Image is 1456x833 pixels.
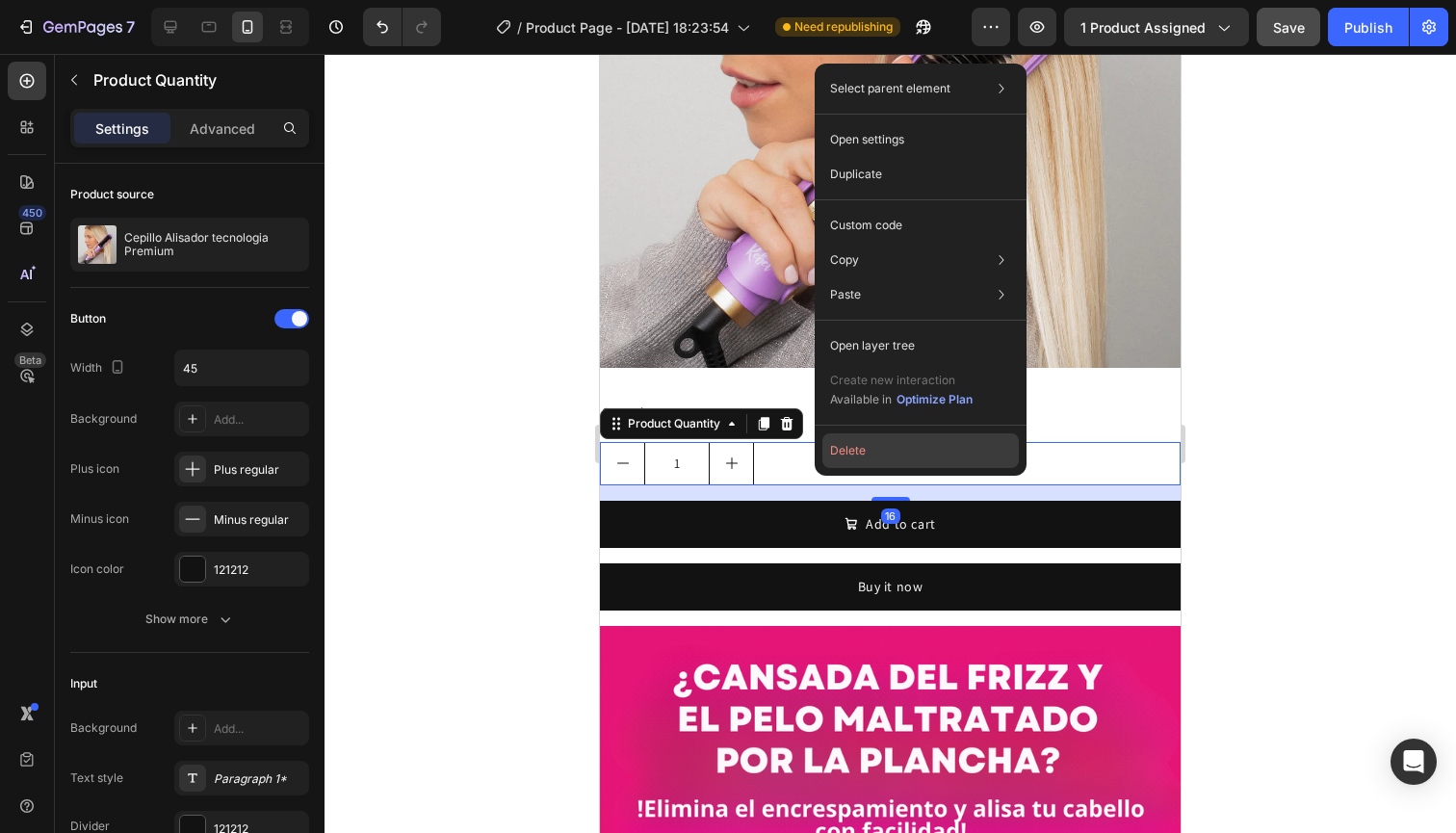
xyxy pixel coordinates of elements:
[896,390,974,409] button: Optimize Plan
[822,433,1019,468] button: Delete
[794,18,893,36] span: Need republishing
[600,54,1181,833] iframe: Design area
[214,561,304,579] div: 121212
[897,391,973,408] div: Optimize Plan
[95,118,149,139] p: Settings
[70,769,123,787] div: Text style
[8,8,143,46] button: 7
[517,17,522,38] span: /
[1273,19,1305,36] span: Save
[70,510,129,528] div: Minus icon
[830,131,904,148] p: Open settings
[70,186,154,203] div: Product source
[1064,8,1249,46] button: 1 product assigned
[126,15,135,39] p: 7
[1257,8,1320,46] button: Save
[830,217,902,234] p: Custom code
[214,461,304,479] div: Plus regular
[70,355,129,381] div: Width
[14,352,46,368] div: Beta
[1391,739,1437,785] div: Open Intercom Messenger
[70,410,137,428] div: Background
[70,310,106,327] div: Button
[214,770,304,788] div: Paragraph 1*
[93,68,301,91] p: Product Quantity
[1080,17,1206,38] span: 1 product assigned
[70,460,119,478] div: Plus icon
[214,411,304,429] div: Add...
[70,602,309,637] button: Show more
[124,231,301,258] p: Cepillo Alisador tecnologia Premium
[214,511,304,529] div: Minus regular
[830,166,882,183] p: Duplicate
[214,720,304,738] div: Add...
[70,675,97,692] div: Input
[830,251,859,269] p: Copy
[78,225,117,264] img: product feature img
[175,351,308,385] input: Auto
[70,560,124,578] div: Icon color
[830,371,974,390] p: Create new interaction
[830,392,892,406] span: Available in
[1344,17,1392,38] div: Publish
[363,8,441,46] div: Undo/Redo
[526,17,729,38] span: Product Page - [DATE] 18:23:54
[830,80,950,97] p: Select parent element
[18,205,46,221] div: 450
[190,118,255,139] p: Advanced
[145,610,235,629] div: Show more
[1328,8,1409,46] button: Publish
[830,337,915,354] p: Open layer tree
[70,719,137,737] div: Background
[830,286,861,303] p: Paste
